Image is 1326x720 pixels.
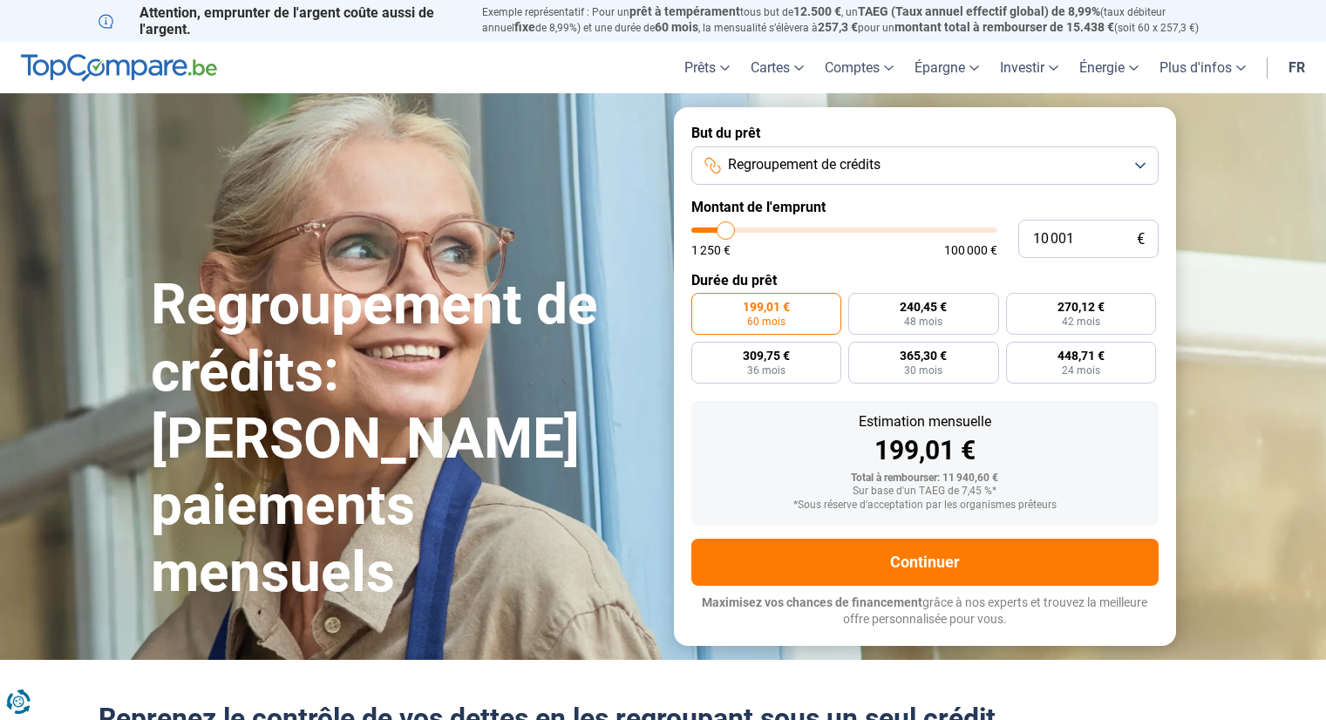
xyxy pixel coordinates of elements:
[740,42,814,93] a: Cartes
[482,4,1228,36] p: Exemple représentatif : Pour un tous but de , un (taux débiteur annuel de 8,99%) et une durée de ...
[747,316,785,327] span: 60 mois
[818,20,858,34] span: 257,3 €
[691,199,1159,215] label: Montant de l'emprunt
[900,350,947,362] span: 365,30 €
[904,42,989,93] a: Épargne
[702,595,922,609] span: Maximisez vos chances de financement
[691,594,1159,628] p: grâce à nos experts et trouvez la meilleure offre personnalisée pour vous.
[691,539,1159,586] button: Continuer
[747,365,785,376] span: 36 mois
[674,42,740,93] a: Prêts
[1057,350,1105,362] span: 448,71 €
[514,20,535,34] span: fixe
[1278,42,1316,93] a: fr
[944,244,997,256] span: 100 000 €
[894,20,1114,34] span: montant total à rembourser de 15.438 €
[904,316,942,327] span: 48 mois
[691,272,1159,289] label: Durée du prêt
[705,415,1145,429] div: Estimation mensuelle
[705,438,1145,464] div: 199,01 €
[728,155,881,174] span: Regroupement de crédits
[793,4,841,18] span: 12.500 €
[1069,42,1149,93] a: Énergie
[1149,42,1256,93] a: Plus d'infos
[705,486,1145,498] div: Sur base d'un TAEG de 7,45 %*
[691,244,731,256] span: 1 250 €
[814,42,904,93] a: Comptes
[743,301,790,313] span: 199,01 €
[989,42,1069,93] a: Investir
[1062,365,1100,376] span: 24 mois
[691,125,1159,141] label: But du prêt
[629,4,740,18] span: prêt à tempérament
[904,365,942,376] span: 30 mois
[655,20,698,34] span: 60 mois
[743,350,790,362] span: 309,75 €
[1137,232,1145,247] span: €
[858,4,1100,18] span: TAEG (Taux annuel effectif global) de 8,99%
[21,54,217,82] img: TopCompare
[691,146,1159,185] button: Regroupement de crédits
[151,272,653,607] h1: Regroupement de crédits: [PERSON_NAME] paiements mensuels
[705,499,1145,512] div: *Sous réserve d'acceptation par les organismes prêteurs
[1057,301,1105,313] span: 270,12 €
[99,4,461,37] p: Attention, emprunter de l'argent coûte aussi de l'argent.
[900,301,947,313] span: 240,45 €
[1062,316,1100,327] span: 42 mois
[705,472,1145,485] div: Total à rembourser: 11 940,60 €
